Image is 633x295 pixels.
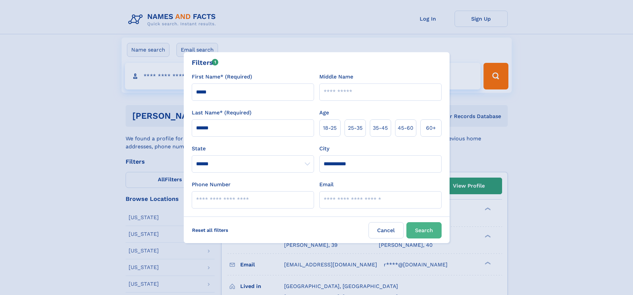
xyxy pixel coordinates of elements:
[192,58,219,68] div: Filters
[369,222,404,238] label: Cancel
[192,145,314,153] label: State
[426,124,436,132] span: 60+
[192,181,231,189] label: Phone Number
[323,124,337,132] span: 18‑25
[319,145,329,153] label: City
[188,222,233,238] label: Reset all filters
[348,124,363,132] span: 25‑35
[319,109,329,117] label: Age
[192,109,252,117] label: Last Name* (Required)
[319,73,353,81] label: Middle Name
[192,73,252,81] label: First Name* (Required)
[373,124,388,132] span: 35‑45
[406,222,442,238] button: Search
[319,181,334,189] label: Email
[398,124,413,132] span: 45‑60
